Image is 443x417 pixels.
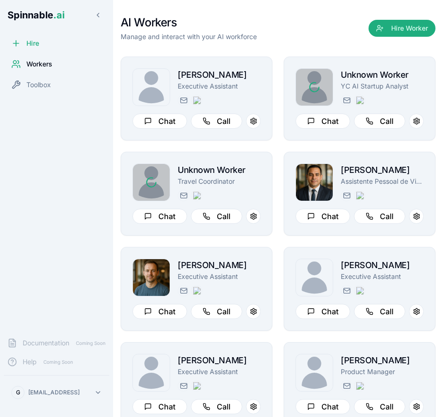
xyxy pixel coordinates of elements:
[178,177,261,186] p: Travel Coordinator
[356,192,364,199] img: WhatsApp
[178,82,261,91] p: Executive Assistant
[8,9,65,21] span: Spinnable
[53,9,65,21] span: .ai
[354,209,405,224] button: Call
[193,382,201,390] img: WhatsApp
[295,304,350,319] button: Chat
[121,15,257,30] h1: AI Workers
[341,354,424,367] h2: [PERSON_NAME]
[132,399,187,414] button: Chat
[191,285,202,296] button: WhatsApp
[191,209,242,224] button: Call
[341,68,424,82] h2: Unknown Worker
[26,80,51,90] span: Toolbox
[178,164,261,177] h2: Unknown Worker
[121,32,257,41] p: Manage and interact with your AI workforce
[178,95,189,106] button: Send email to pania.tupuola@getspinnable.ai
[178,68,261,82] h2: [PERSON_NAME]
[28,389,80,396] p: [EMAIL_ADDRESS]
[178,272,261,281] p: Executive Assistant
[26,59,52,69] span: Workers
[191,95,202,106] button: WhatsApp
[341,82,424,91] p: YC AI Startup Analyst
[193,287,201,294] img: WhatsApp
[354,380,365,392] button: WhatsApp
[354,95,365,106] button: WhatsApp
[341,164,424,177] h2: [PERSON_NAME]
[73,339,108,348] span: Coming Soon
[341,272,424,281] p: Executive Assistant
[133,259,170,296] img: Julian Petrov
[369,25,435,34] a: Hire Worker
[341,259,424,272] h2: [PERSON_NAME]
[356,287,364,294] img: WhatsApp
[341,95,352,106] button: Send email to alex.rivera@getspinnable.ai
[41,358,76,367] span: Coming Soon
[356,382,364,390] img: WhatsApp
[23,338,69,348] span: Documentation
[354,304,405,319] button: Call
[8,383,106,402] button: G[EMAIL_ADDRESS]
[341,177,424,186] p: Assistente Pessoal de Viagens
[193,97,201,104] img: WhatsApp
[26,39,39,48] span: Hire
[178,285,189,296] button: Send email to john.blackwood@getspinnable.ai
[295,114,350,129] button: Chat
[23,357,37,367] span: Help
[369,20,435,37] button: Hire Worker
[341,380,352,392] button: Send email to taylor.mitchell@getspinnable.ai
[341,190,352,201] button: Send email to lucas.silva@getspinnable.ai
[132,209,187,224] button: Chat
[132,304,187,319] button: Chat
[354,114,405,129] button: Call
[295,399,350,414] button: Chat
[191,399,242,414] button: Call
[354,399,405,414] button: Call
[178,354,261,367] h2: [PERSON_NAME]
[178,190,189,201] button: Send email to miguel.costa@getspinnable.ai
[354,190,365,201] button: WhatsApp
[341,285,352,296] button: Send email to deandre.johnson@getspinnable.ai
[295,209,350,224] button: Chat
[191,114,242,129] button: Call
[296,164,333,201] img: Dominic Singh
[191,380,202,392] button: WhatsApp
[341,367,424,376] p: Product Manager
[193,192,201,199] img: WhatsApp
[178,380,189,392] button: Send email to patel.shaid@getspinnable.ai
[178,367,261,376] p: Executive Assistant
[191,304,242,319] button: Call
[191,190,202,201] button: WhatsApp
[16,389,20,396] span: G
[356,97,364,104] img: WhatsApp
[178,259,261,272] h2: [PERSON_NAME]
[354,285,365,296] button: WhatsApp
[132,114,187,129] button: Chat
